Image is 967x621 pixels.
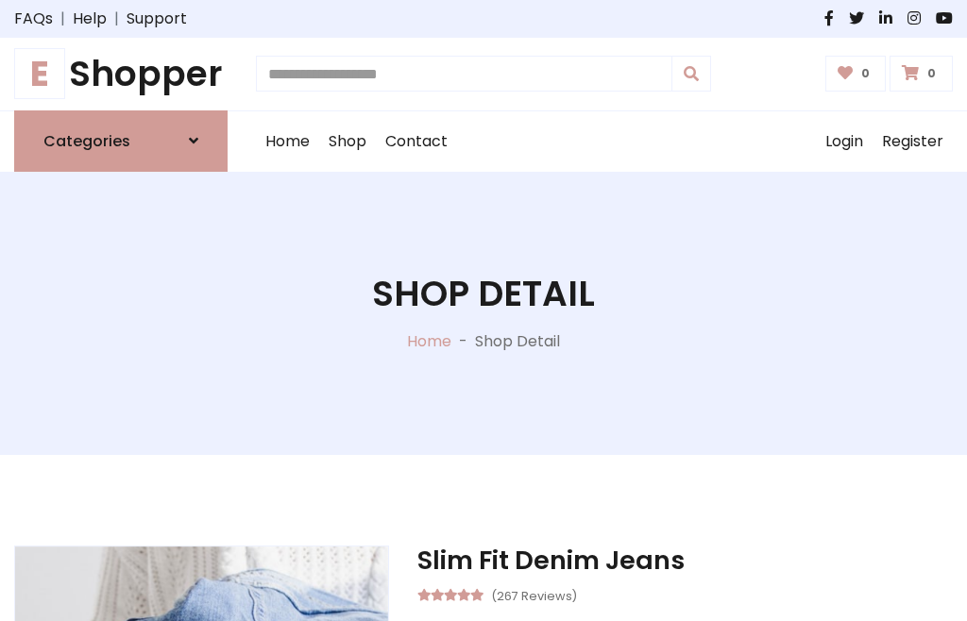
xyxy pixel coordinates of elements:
h1: Shopper [14,53,228,95]
a: Register [873,111,953,172]
h3: Slim Fit Denim Jeans [417,545,953,576]
span: 0 [923,65,941,82]
a: Home [407,330,451,352]
a: 0 [890,56,953,92]
p: Shop Detail [475,330,560,353]
a: Categories [14,110,228,172]
span: 0 [857,65,874,82]
a: Contact [376,111,457,172]
h6: Categories [43,132,130,150]
a: Login [816,111,873,172]
small: (267 Reviews) [491,583,577,606]
h1: Shop Detail [372,273,595,315]
a: Home [256,111,319,172]
a: 0 [825,56,887,92]
a: Support [127,8,187,30]
a: FAQs [14,8,53,30]
a: EShopper [14,53,228,95]
span: | [53,8,73,30]
a: Shop [319,111,376,172]
p: - [451,330,475,353]
a: Help [73,8,107,30]
span: E [14,48,65,99]
span: | [107,8,127,30]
